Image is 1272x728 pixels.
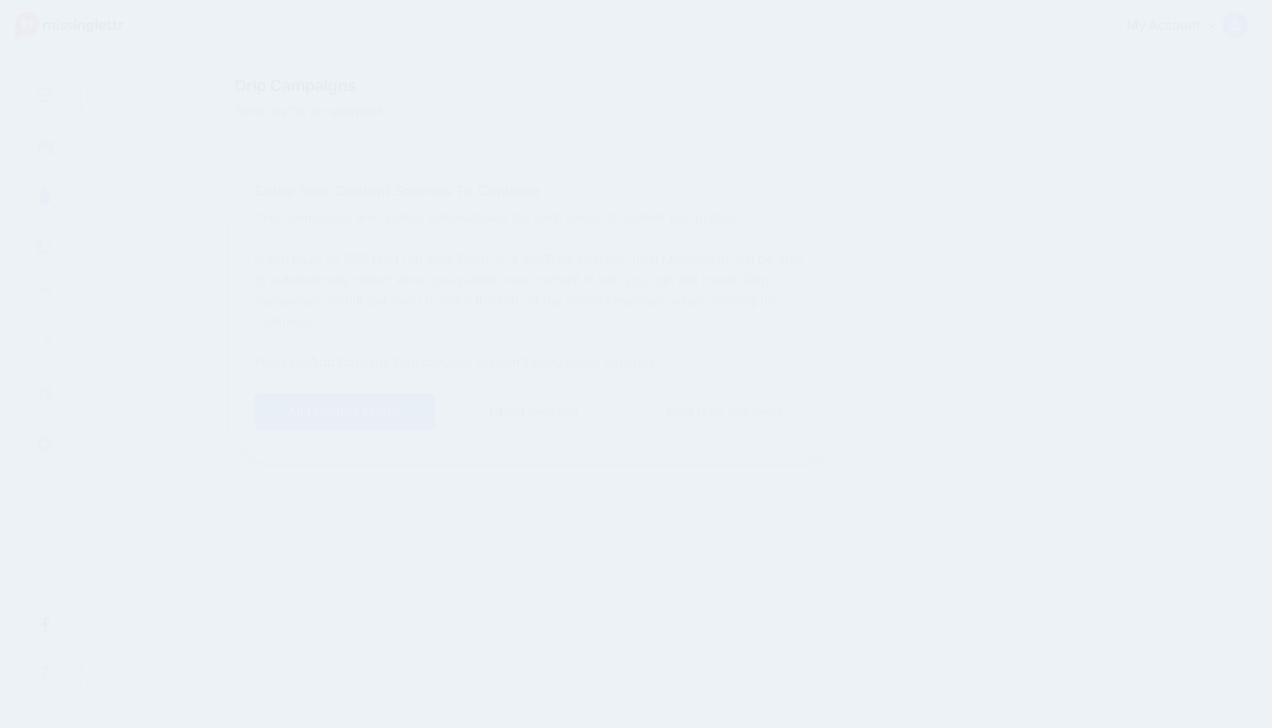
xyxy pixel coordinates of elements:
[633,393,814,430] a: What is an RSS feed?
[309,354,435,370] b: Add Content Source
[15,12,123,39] img: Missinglettr
[37,88,53,102] img: menu.png
[1111,6,1248,46] a: My Account
[254,393,435,430] a: Add Content Source
[235,163,834,449] div: Drip Campaigns are created automatically for each piece of content you publish. If you have an RS...
[235,101,382,122] span: Drive traffic on autopilot
[235,78,382,93] span: Drip Campaigns
[490,354,588,370] b: I don't have one
[254,182,815,200] h4: Setup Your Content Sources To Continue
[443,393,625,430] a: I don't have one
